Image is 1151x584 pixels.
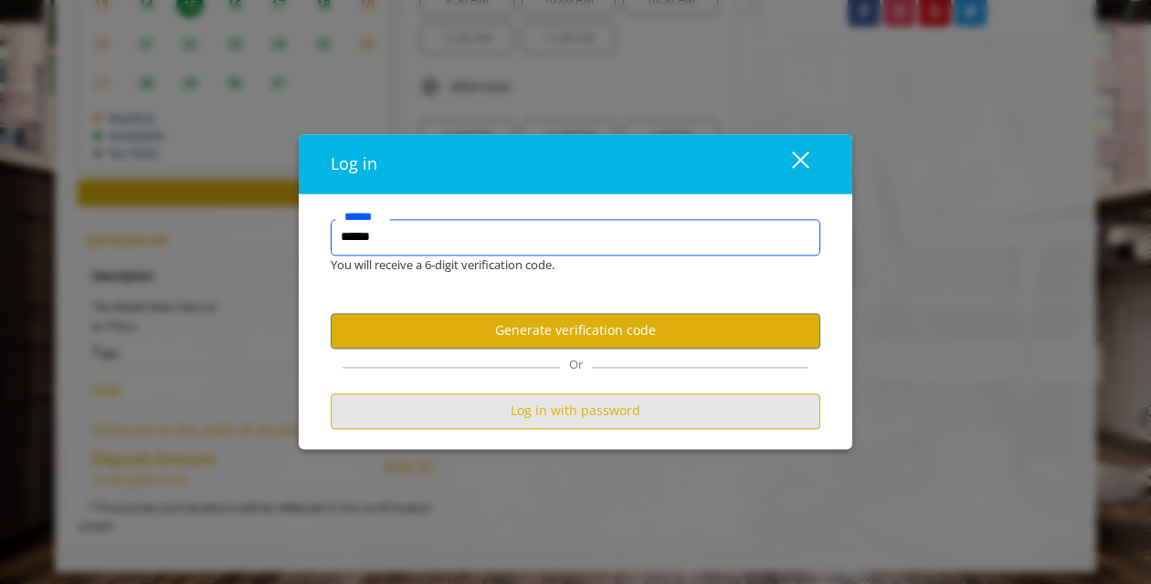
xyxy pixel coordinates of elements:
[771,151,808,178] div: close dialog
[758,145,820,182] button: close dialog
[331,152,377,174] span: Log in
[331,393,820,429] button: Log in with password
[317,255,807,275] div: You will receive a 6-digit verification code.
[331,313,820,349] button: Generate verification code
[560,356,592,372] span: Or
